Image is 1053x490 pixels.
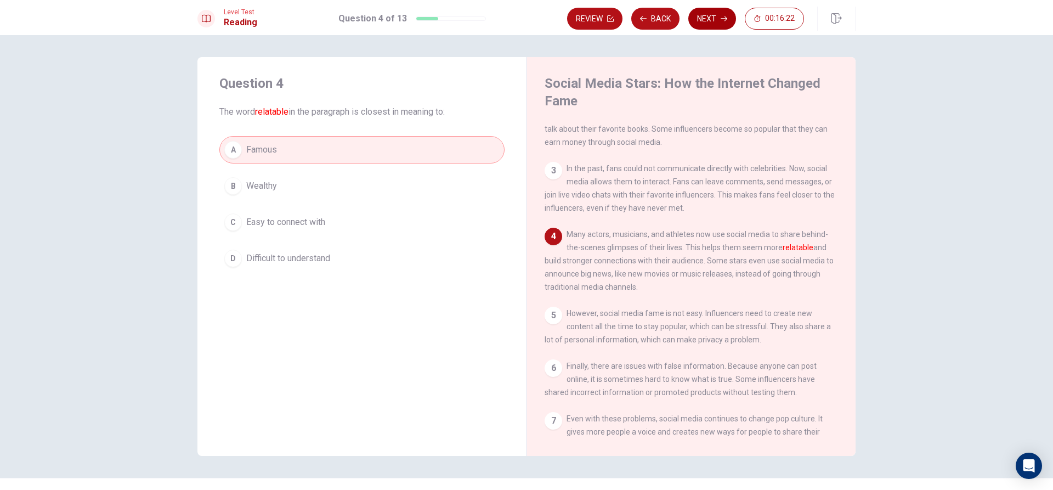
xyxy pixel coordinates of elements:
button: Back [631,8,680,30]
span: Level Test [224,8,257,16]
button: Next [688,8,736,30]
h4: Question 4 [219,75,505,92]
button: 00:16:22 [745,8,804,30]
font: relatable [255,106,288,117]
span: Many actors, musicians, and athletes now use social media to share behind-the-scenes glimpses of ... [545,230,834,291]
button: Review [567,8,622,30]
h4: Social Media Stars: How the Internet Changed Fame [545,75,835,110]
div: Open Intercom Messenger [1016,453,1042,479]
button: CEasy to connect with [219,209,505,236]
span: Wealthy [246,179,277,193]
span: Even with these problems, social media continues to change pop culture. It gives more people a vo... [545,414,835,463]
button: BWealthy [219,172,505,200]
h1: Question 4 of 13 [338,12,407,25]
span: Easy to connect with [246,216,325,229]
button: DDifficult to understand [219,245,505,272]
h1: Reading [224,16,257,29]
span: The word in the paragraph is closest in meaning to: [219,105,505,119]
button: AFamous [219,136,505,164]
font: relatable [783,243,813,252]
div: B [224,177,242,195]
span: Difficult to understand [246,252,330,265]
span: In the past, fans could not communicate directly with celebrities. Now, social media allows them ... [545,164,835,212]
div: 6 [545,359,562,377]
span: 00:16:22 [765,14,795,23]
div: 7 [545,412,562,430]
span: However, social media fame is not easy. Influencers need to create new content all the time to st... [545,309,831,344]
span: Finally, there are issues with false information. Because anyone can post online, it is sometimes... [545,362,817,397]
div: 4 [545,228,562,245]
div: 3 [545,162,562,179]
div: A [224,141,242,159]
div: C [224,213,242,231]
span: Famous [246,143,277,156]
div: 5 [545,307,562,324]
div: D [224,250,242,267]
